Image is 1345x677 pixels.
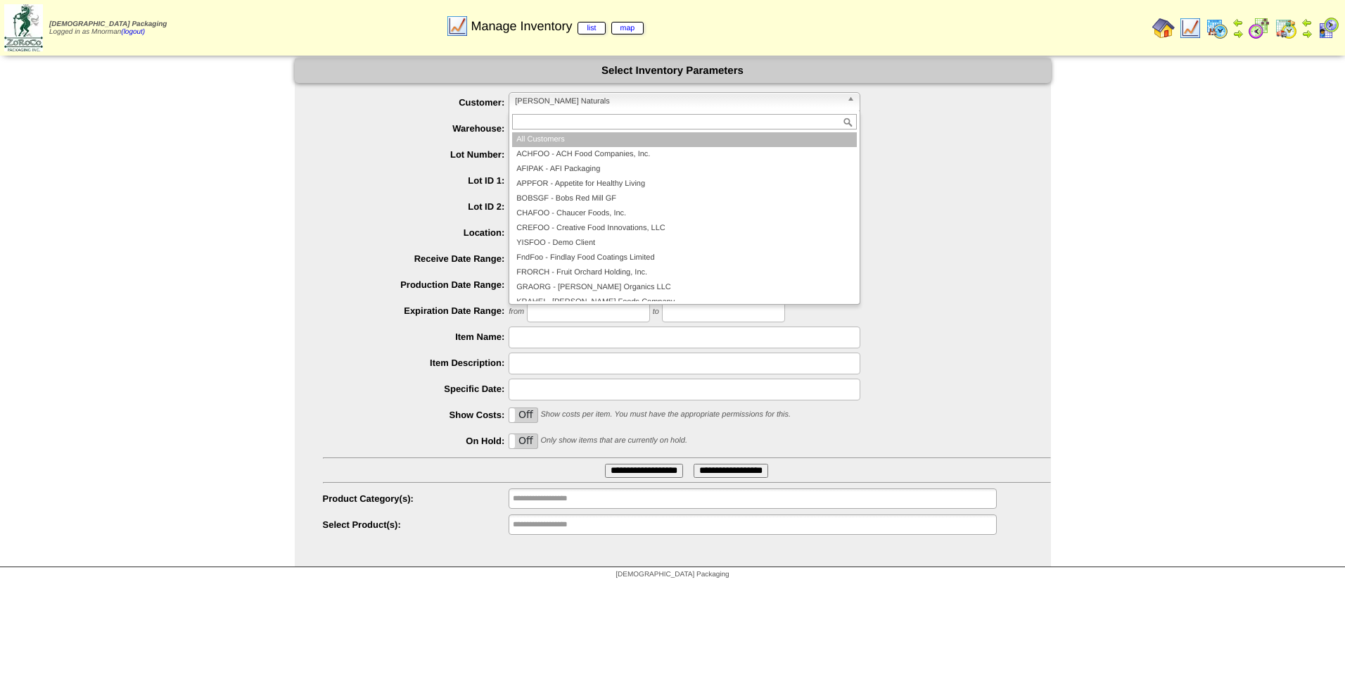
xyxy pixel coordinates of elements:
li: CHAFOO - Chaucer Foods, Inc. [512,206,857,221]
span: [PERSON_NAME] Naturals [515,93,841,110]
img: line_graph.gif [446,15,468,37]
label: Show Costs: [323,410,509,420]
span: Show costs per item. You must have the appropriate permissions for this. [540,410,791,419]
div: OnOff [509,434,538,449]
li: KRAHEI - [PERSON_NAME] Foods Company [512,295,857,310]
li: CREFOO - Creative Food Innovations, LLC [512,221,857,236]
div: Select Inventory Parameters [295,58,1051,83]
li: AFIPAK - AFI Packaging [512,162,857,177]
li: APPFOR - Appetite for Healthy Living [512,177,857,191]
li: FndFoo - Findlay Food Coatings Limited [512,251,857,265]
img: calendarinout.gif [1275,17,1297,39]
label: Off [509,408,537,422]
label: Off [509,434,537,448]
label: Lot Number: [323,149,509,160]
span: Only show items that are currently on hold. [540,436,687,445]
label: Product Category(s): [323,493,509,504]
li: YISFOO - Demo Client [512,236,857,251]
img: arrowright.gif [1232,28,1244,39]
label: Item Description: [323,358,509,368]
img: home.gif [1152,17,1175,39]
span: Manage Inventory [471,19,644,34]
li: BOBSGF - Bobs Red Mill GF [512,191,857,206]
li: ACHFOO - ACH Food Companies, Inc. [512,147,857,162]
span: [DEMOGRAPHIC_DATA] Packaging [616,571,729,578]
img: calendarcustomer.gif [1317,17,1339,39]
label: Warehouse: [323,123,509,134]
img: arrowleft.gif [1232,17,1244,28]
img: arrowright.gif [1301,28,1313,39]
label: Item Name: [323,331,509,342]
img: zoroco-logo-small.webp [4,4,43,51]
span: Logged in as Mnorman [49,20,167,36]
span: from [509,308,524,316]
label: Lot ID 1: [323,175,509,186]
img: line_graph.gif [1179,17,1201,39]
li: FRORCH - Fruit Orchard Holding, Inc. [512,265,857,280]
img: arrowleft.gif [1301,17,1313,28]
label: Production Date Range: [323,279,509,290]
a: list [578,22,605,34]
label: Lot ID 2: [323,201,509,212]
label: Location: [323,227,509,238]
div: OnOff [509,407,538,423]
li: All Customers [512,132,857,147]
label: Receive Date Range: [323,253,509,264]
span: to [653,308,659,316]
label: Customer: [323,97,509,108]
a: (logout) [121,28,145,36]
label: Expiration Date Range: [323,305,509,316]
img: calendarprod.gif [1206,17,1228,39]
span: [DEMOGRAPHIC_DATA] Packaging [49,20,167,28]
label: On Hold: [323,436,509,446]
img: calendarblend.gif [1248,17,1270,39]
li: GRAORG - [PERSON_NAME] Organics LLC [512,280,857,295]
label: Specific Date: [323,384,509,394]
a: map [611,22,644,34]
label: Select Product(s): [323,519,509,530]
